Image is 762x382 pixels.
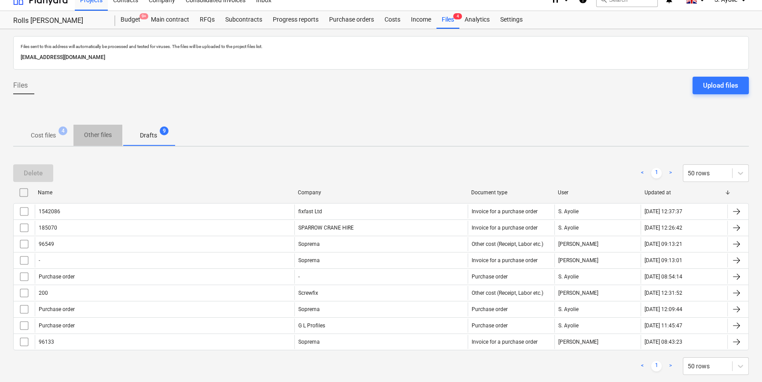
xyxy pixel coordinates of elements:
div: Invoice for a purchase order [472,208,538,215]
div: SPARROW CRANE HIRE [294,221,468,235]
div: Name [38,189,291,196]
div: User [558,189,637,196]
p: Cost files [31,131,56,140]
a: Purchase orders [324,11,379,29]
div: 1542086 [39,208,60,215]
p: Other files [84,130,112,140]
div: Purchase order [472,323,508,329]
div: Soprema [294,253,468,267]
p: [EMAIL_ADDRESS][DOMAIN_NAME] [21,53,741,62]
div: Purchase order [39,323,75,329]
div: Updated at [645,189,724,196]
span: 9 [160,126,169,135]
div: S. Ayolie [554,302,641,316]
div: [PERSON_NAME] [554,253,641,267]
div: [DATE] 12:09:44 [645,306,682,312]
a: Next page [665,361,676,371]
div: Soprema [294,302,468,316]
div: [PERSON_NAME] [554,335,641,349]
div: Purchase order [472,274,508,280]
div: Other cost (Receipt, Labor etc.) [472,290,543,296]
div: - [298,274,300,280]
div: Upload files [703,80,738,91]
div: [DATE] 12:31:52 [645,290,682,296]
div: 96549 [39,241,54,247]
div: [DATE] 11:45:47 [645,323,682,329]
a: Analytics [459,11,495,29]
div: Invoice for a purchase order [472,257,538,263]
div: Other cost (Receipt, Labor etc.) [472,241,543,247]
a: Income [406,11,436,29]
div: [DATE] 08:43:23 [645,339,682,345]
div: 200 [39,290,48,296]
span: 4 [59,126,67,135]
div: [DATE] 09:13:21 [645,241,682,247]
div: 185070 [39,225,57,231]
a: Page 1 is your current page [651,361,662,371]
button: Upload files [692,77,749,94]
div: Invoice for a purchase order [472,339,538,345]
p: Files sent to this address will automatically be processed and tested for viruses. The files will... [21,44,741,49]
div: [PERSON_NAME] [554,237,641,251]
div: G L Profiles [294,319,468,333]
div: S. Ayolie [554,204,641,219]
div: fixfast Ltd [294,204,468,219]
a: Next page [665,168,676,178]
a: Page 1 is your current page [651,168,662,178]
div: S. Ayolie [554,270,641,284]
div: S. Ayolie [554,221,641,235]
span: 4 [453,13,462,19]
span: Files [13,80,28,91]
a: Progress reports [267,11,324,29]
div: [DATE] 09:13:01 [645,257,682,263]
div: Purchase order [39,306,75,312]
span: 9+ [139,13,148,19]
a: Files4 [436,11,459,29]
a: Costs [379,11,406,29]
div: Files [436,11,459,29]
div: 96133 [39,339,54,345]
p: Drafts [140,131,157,140]
div: Rolls [PERSON_NAME] [13,16,105,26]
div: Document type [471,189,551,196]
div: Soprema [294,335,468,349]
div: Soprema [294,237,468,251]
a: Subcontracts [220,11,267,29]
div: [DATE] 12:26:42 [645,225,682,231]
div: Screwfix [294,286,468,300]
div: [DATE] 08:54:14 [645,274,682,280]
div: [DATE] 12:37:37 [645,208,682,215]
div: Invoice for a purchase order [472,225,538,231]
a: Main contract [146,11,194,29]
div: - [39,257,40,263]
div: Purchase order [472,306,508,312]
div: Company [298,189,464,196]
a: Previous page [637,361,648,371]
div: Purchase order [39,274,75,280]
a: RFQs [194,11,220,29]
a: Settings [495,11,528,29]
a: Previous page [637,168,648,178]
a: Budget9+ [115,11,146,29]
div: [PERSON_NAME] [554,286,641,300]
div: Budget [115,11,146,29]
div: S. Ayolie [554,319,641,333]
